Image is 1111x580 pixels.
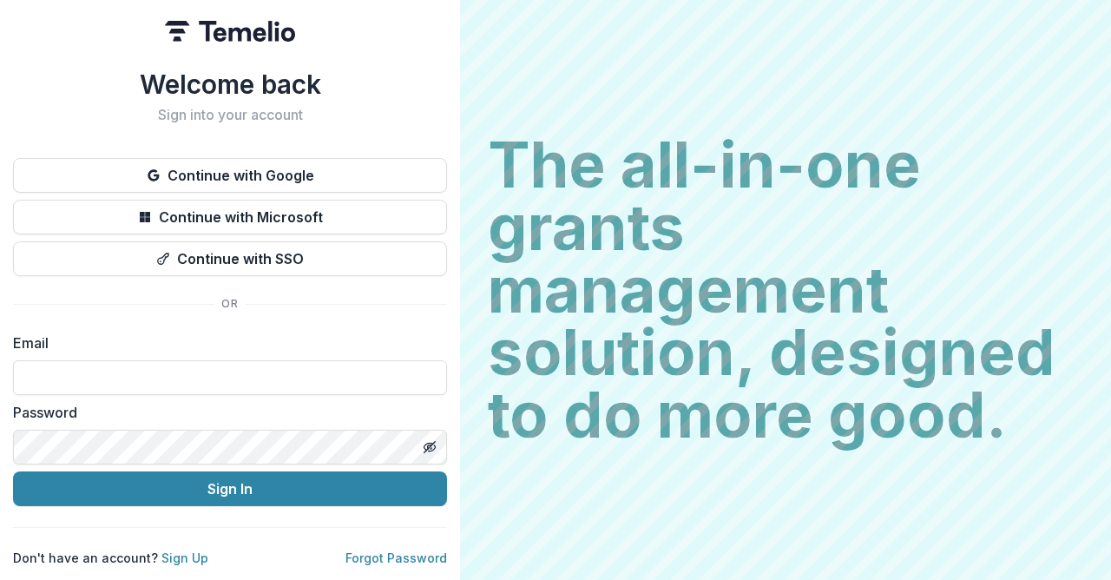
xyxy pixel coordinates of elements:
a: Sign Up [161,550,208,565]
h2: Sign into your account [13,107,447,123]
button: Toggle password visibility [416,433,444,461]
button: Continue with SSO [13,241,447,276]
button: Sign In [13,471,447,506]
button: Continue with Microsoft [13,200,447,234]
p: Don't have an account? [13,549,208,567]
a: Forgot Password [345,550,447,565]
button: Continue with Google [13,158,447,193]
h1: Welcome back [13,69,447,100]
img: Temelio [165,21,295,42]
label: Password [13,402,437,423]
label: Email [13,333,437,353]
